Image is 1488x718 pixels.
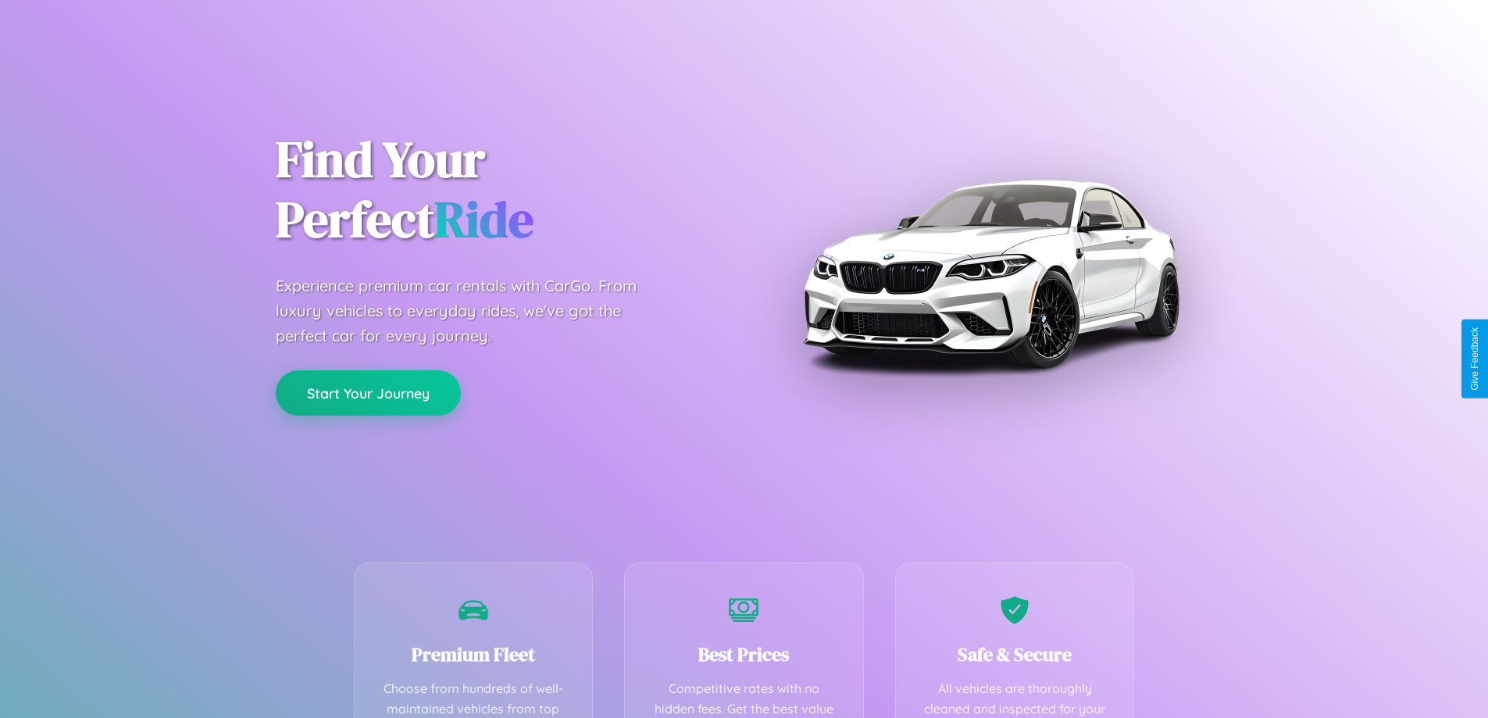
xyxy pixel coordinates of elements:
div: Give Feedback [1469,327,1480,391]
h3: Best Prices [648,641,840,667]
img: Premium BMW car rental vehicle [795,78,1186,469]
h3: Safe & Secure [919,641,1111,667]
h1: Find Your Perfect [276,130,721,250]
h3: Premium Fleet [378,641,569,667]
span: Ride [434,185,533,253]
button: Start Your Journey [276,370,461,416]
p: Experience premium car rentals with CarGo. From luxury vehicles to everyday rides, we've got the ... [276,273,666,348]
